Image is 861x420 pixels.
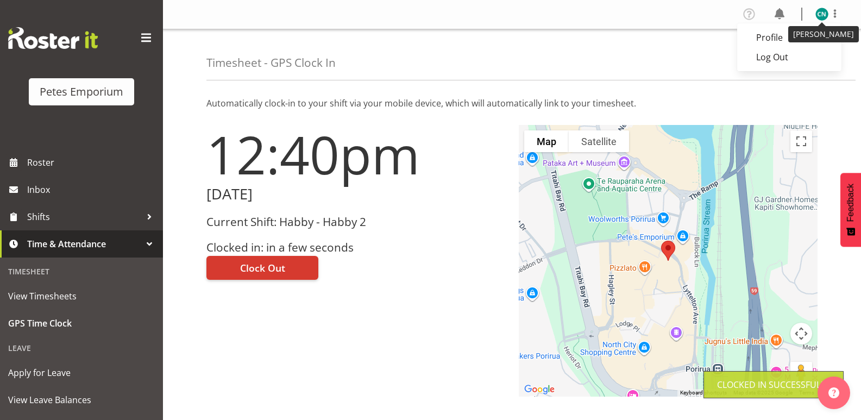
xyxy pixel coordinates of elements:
[3,337,160,359] div: Leave
[737,28,841,47] a: Profile
[206,256,318,280] button: Clock Out
[840,173,861,247] button: Feedback - Show survey
[737,47,841,67] a: Log Out
[717,378,830,391] div: Clocked in Successfully
[206,186,506,203] h2: [DATE]
[846,184,856,222] span: Feedback
[8,27,98,49] img: Rosterit website logo
[8,288,155,304] span: View Timesheets
[8,315,155,331] span: GPS Time Clock
[3,386,160,413] a: View Leave Balances
[521,383,557,397] a: Open this area in Google Maps (opens a new window)
[569,130,629,152] button: Show satellite imagery
[3,260,160,283] div: Timesheet
[27,181,158,198] span: Inbox
[3,310,160,337] a: GPS Time Clock
[680,389,727,397] button: Keyboard shortcuts
[790,130,812,152] button: Toggle fullscreen view
[206,57,336,69] h4: Timesheet - GPS Clock In
[815,8,828,21] img: christine-neville11214.jpg
[206,241,506,254] h3: Clocked in: in a few seconds
[206,216,506,228] h3: Current Shift: Habby - Habby 2
[790,323,812,344] button: Map camera controls
[828,387,839,398] img: help-xxl-2.png
[27,154,158,171] span: Roster
[27,236,141,252] span: Time & Attendance
[8,392,155,408] span: View Leave Balances
[524,130,569,152] button: Show street map
[521,383,557,397] img: Google
[790,362,812,384] button: Drag Pegman onto the map to open Street View
[206,125,506,184] h1: 12:40pm
[27,209,141,225] span: Shifts
[40,84,123,100] div: Petes Emporium
[3,283,160,310] a: View Timesheets
[3,359,160,386] a: Apply for Leave
[240,261,285,275] span: Clock Out
[8,365,155,381] span: Apply for Leave
[206,97,818,110] p: Automatically clock-in to your shift via your mobile device, which will automatically link to you...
